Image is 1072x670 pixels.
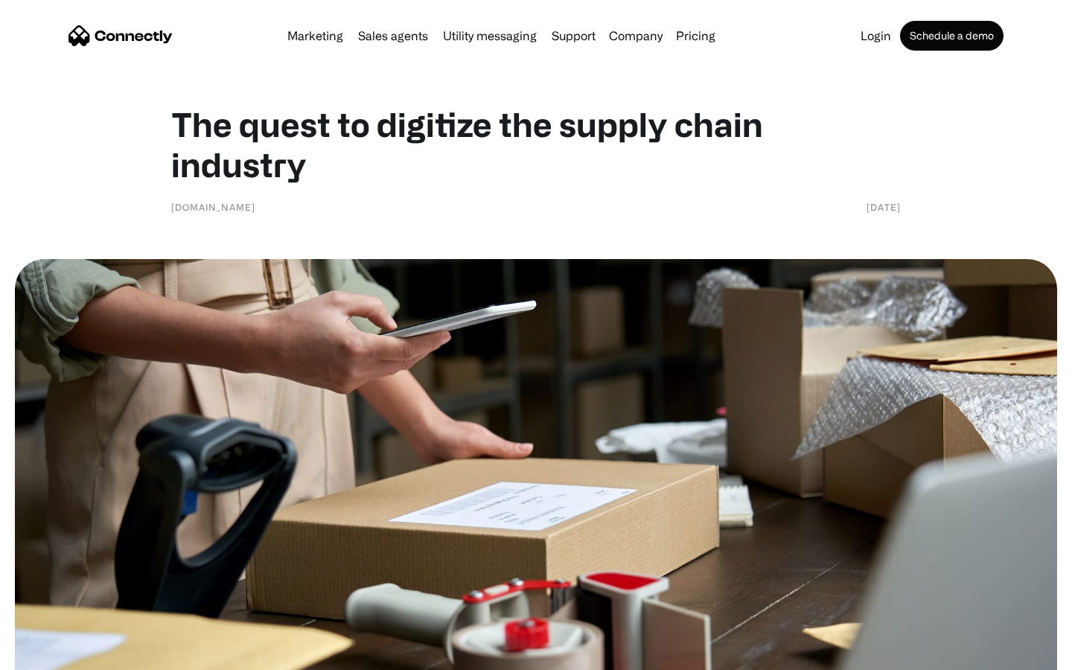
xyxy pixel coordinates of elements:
[900,21,1004,51] a: Schedule a demo
[609,25,663,46] div: Company
[30,644,89,665] ul: Language list
[281,30,349,42] a: Marketing
[171,200,255,214] div: [DOMAIN_NAME]
[546,30,602,42] a: Support
[855,30,897,42] a: Login
[867,200,901,214] div: [DATE]
[670,30,721,42] a: Pricing
[15,644,89,665] aside: Language selected: English
[437,30,543,42] a: Utility messaging
[352,30,434,42] a: Sales agents
[171,104,901,185] h1: The quest to digitize the supply chain industry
